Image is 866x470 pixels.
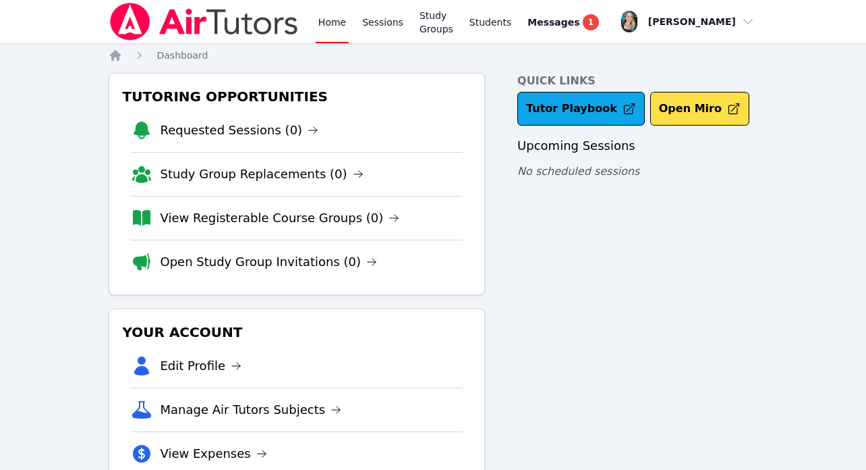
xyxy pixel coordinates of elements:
[527,16,579,29] span: Messages
[161,444,267,463] a: View Expenses
[517,165,639,178] span: No scheduled sessions
[161,357,242,375] a: Edit Profile
[161,165,364,184] a: Study Group Replacements (0)
[161,121,319,140] a: Requested Sessions (0)
[517,73,757,89] h4: Quick Links
[120,84,474,109] h3: Tutoring Opportunities
[517,136,757,155] h3: Upcoming Sessions
[583,14,599,30] span: 1
[157,50,208,61] span: Dashboard
[650,92,749,126] button: Open Miro
[120,320,474,344] h3: Your Account
[109,3,299,41] img: Air Tutors
[161,209,400,228] a: View Registerable Course Groups (0)
[161,400,342,419] a: Manage Air Tutors Subjects
[157,49,208,62] a: Dashboard
[109,49,758,62] nav: Breadcrumb
[161,253,378,271] a: Open Study Group Invitations (0)
[517,92,645,126] a: Tutor Playbook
